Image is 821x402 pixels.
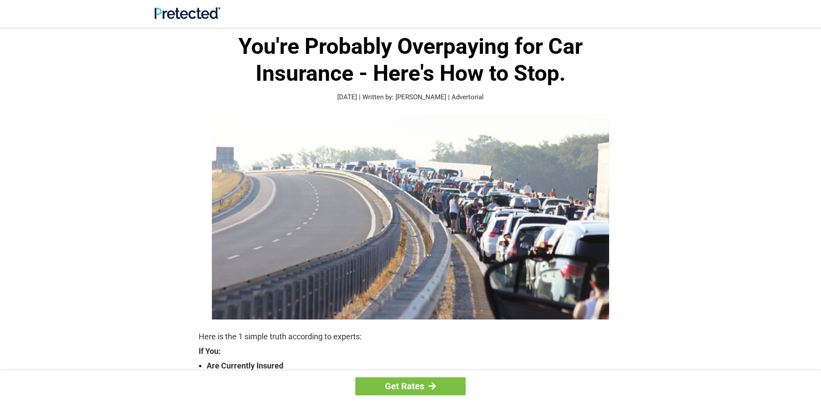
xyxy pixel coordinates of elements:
p: [DATE] | Written by: [PERSON_NAME] | Advertorial [199,92,622,102]
p: Here is the 1 simple truth according to experts: [199,331,622,343]
img: Site Logo [154,7,220,19]
strong: If You: [199,347,622,355]
a: Get Rates [355,377,466,395]
strong: Are Currently Insured [207,360,622,372]
a: Site Logo [154,12,220,21]
h1: You're Probably Overpaying for Car Insurance - Here's How to Stop. [199,33,622,87]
